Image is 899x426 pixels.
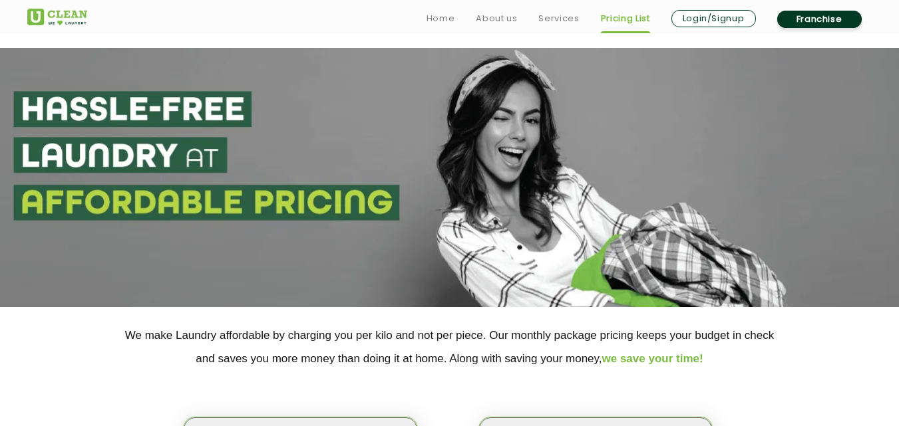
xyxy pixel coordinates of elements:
[27,324,872,370] p: We make Laundry affordable by charging you per kilo and not per piece. Our monthly package pricin...
[427,11,455,27] a: Home
[538,11,579,27] a: Services
[27,9,87,25] img: UClean Laundry and Dry Cleaning
[601,11,650,27] a: Pricing List
[777,11,862,28] a: Franchise
[602,352,703,365] span: we save your time!
[671,10,756,27] a: Login/Signup
[476,11,517,27] a: About us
